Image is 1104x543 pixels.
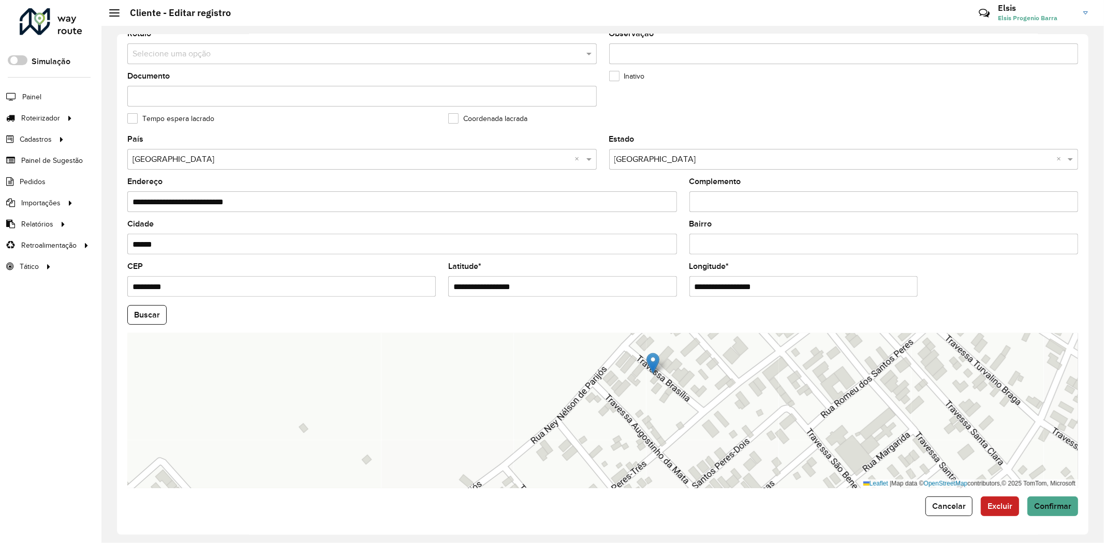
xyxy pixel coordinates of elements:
span: Roteirizador [21,113,60,124]
label: Estado [609,133,635,145]
span: Clear all [1056,153,1065,165]
label: Endereço [127,175,163,188]
span: Importações [21,198,61,208]
span: Painel de Sugestão [21,155,83,166]
span: Pedidos [20,176,46,187]
div: Map data © contributors,© 2025 TomTom, Microsoft [861,479,1078,488]
label: Latitude [448,260,481,273]
span: Elsis Progenio Barra [998,13,1076,23]
label: Complemento [689,175,741,188]
span: Cadastros [20,134,52,145]
label: Cidade [127,218,154,230]
a: OpenStreetMap [924,480,968,487]
label: Tempo espera lacrado [127,113,214,124]
a: Leaflet [863,480,888,487]
span: Confirmar [1034,502,1071,510]
label: País [127,133,143,145]
label: Inativo [609,71,645,82]
h3: Elsis [998,3,1076,13]
label: Simulação [32,55,70,68]
span: Relatórios [21,219,53,230]
button: Cancelar [925,496,973,516]
span: Tático [20,261,39,272]
label: Coordenada lacrada [448,113,527,124]
span: Cancelar [932,502,966,510]
label: Documento [127,70,170,82]
a: Contato Rápido [973,2,995,24]
h2: Cliente - Editar registro [120,7,231,19]
label: Bairro [689,218,712,230]
label: Longitude [689,260,729,273]
span: Excluir [988,502,1012,510]
span: Clear all [575,153,584,165]
span: | [890,480,891,487]
button: Confirmar [1027,496,1078,516]
img: Marker [646,353,659,374]
label: CEP [127,260,143,273]
span: Retroalimentação [21,240,77,251]
button: Buscar [127,305,167,325]
button: Excluir [981,496,1019,516]
span: Painel [22,92,41,102]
